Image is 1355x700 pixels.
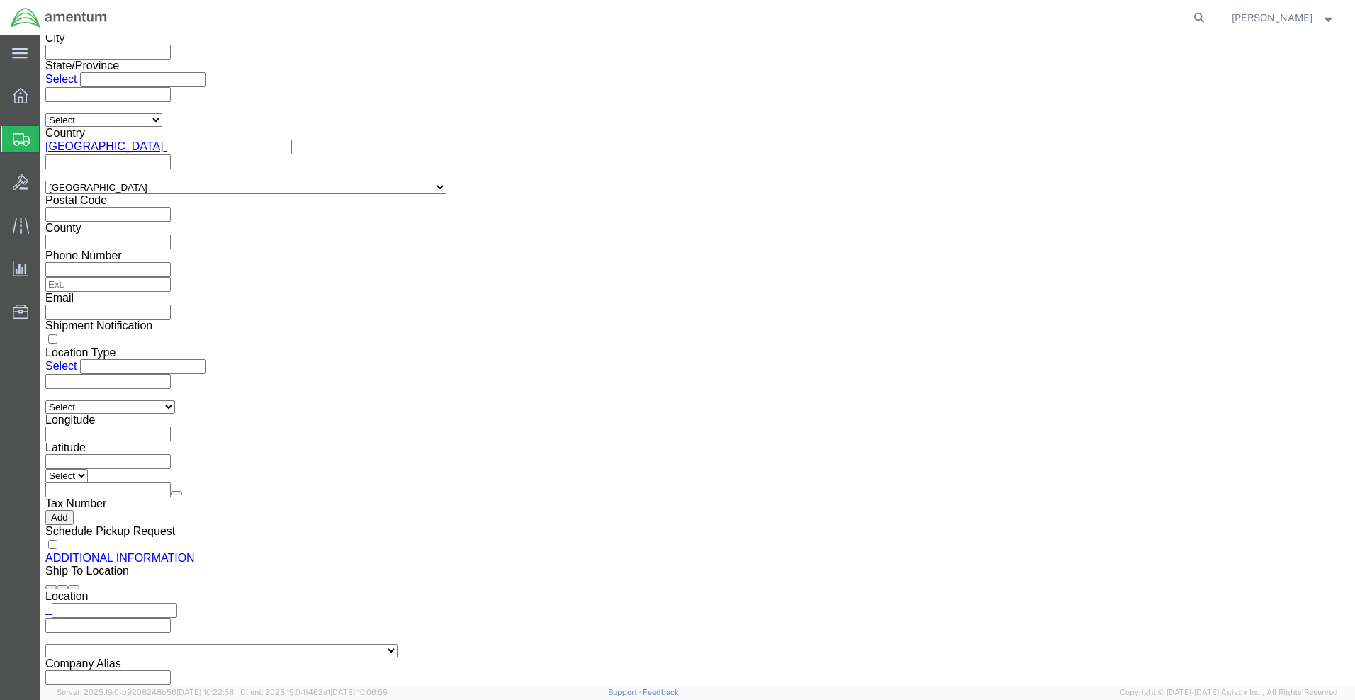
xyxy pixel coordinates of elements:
[10,7,108,28] img: logo
[1232,10,1312,26] span: Rashonda Smith
[1231,9,1336,26] button: [PERSON_NAME]
[176,688,234,696] span: [DATE] 10:22:58
[330,688,388,696] span: [DATE] 10:06:59
[1120,687,1338,699] span: Copyright © [DATE]-[DATE] Agistix Inc., All Rights Reserved
[40,35,1355,685] iframe: FS Legacy Container
[608,688,643,696] a: Support
[240,688,388,696] span: Client: 2025.19.0-1f462a1
[57,688,234,696] span: Server: 2025.19.0-b9208248b56
[643,688,679,696] a: Feedback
